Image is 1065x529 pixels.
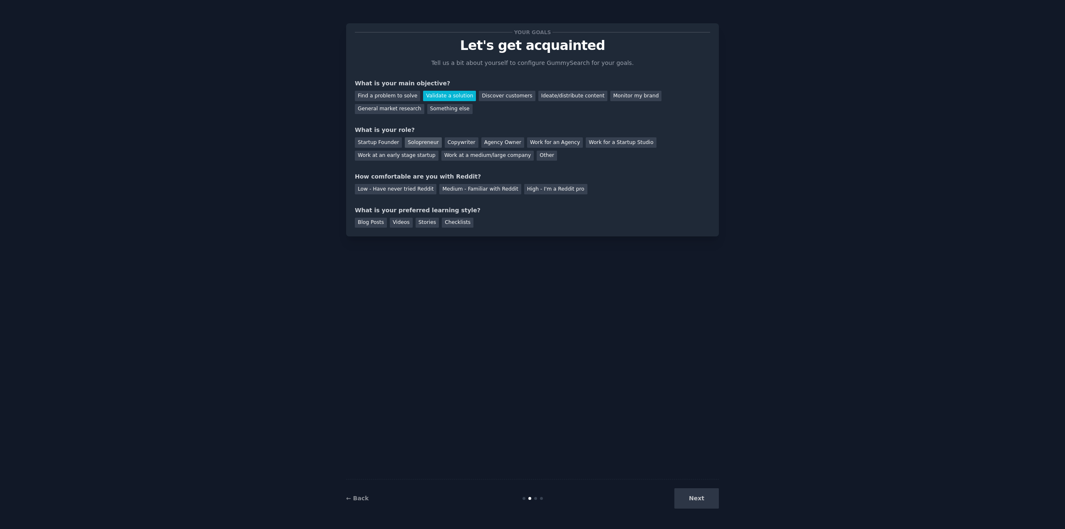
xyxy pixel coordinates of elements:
[416,218,439,228] div: Stories
[479,91,535,101] div: Discover customers
[445,137,478,148] div: Copywriter
[524,184,587,194] div: High - I'm a Reddit pro
[355,172,710,181] div: How comfortable are you with Reddit?
[355,206,710,215] div: What is your preferred learning style?
[442,218,473,228] div: Checklists
[355,218,387,228] div: Blog Posts
[538,91,607,101] div: Ideate/distribute content
[586,137,656,148] div: Work for a Startup Studio
[441,151,534,161] div: Work at a medium/large company
[527,137,583,148] div: Work for an Agency
[390,218,413,228] div: Videos
[423,91,476,101] div: Validate a solution
[610,91,661,101] div: Monitor my brand
[355,104,424,114] div: General market research
[355,38,710,53] p: Let's get acquainted
[428,59,637,67] p: Tell us a bit about yourself to configure GummySearch for your goals.
[346,495,369,502] a: ← Back
[355,79,710,88] div: What is your main objective?
[355,184,436,194] div: Low - Have never tried Reddit
[439,184,521,194] div: Medium - Familiar with Reddit
[481,137,524,148] div: Agency Owner
[427,104,473,114] div: Something else
[513,28,552,37] span: Your goals
[405,137,441,148] div: Solopreneur
[355,151,438,161] div: Work at an early stage startup
[537,151,557,161] div: Other
[355,91,420,101] div: Find a problem to solve
[355,126,710,134] div: What is your role?
[355,137,402,148] div: Startup Founder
